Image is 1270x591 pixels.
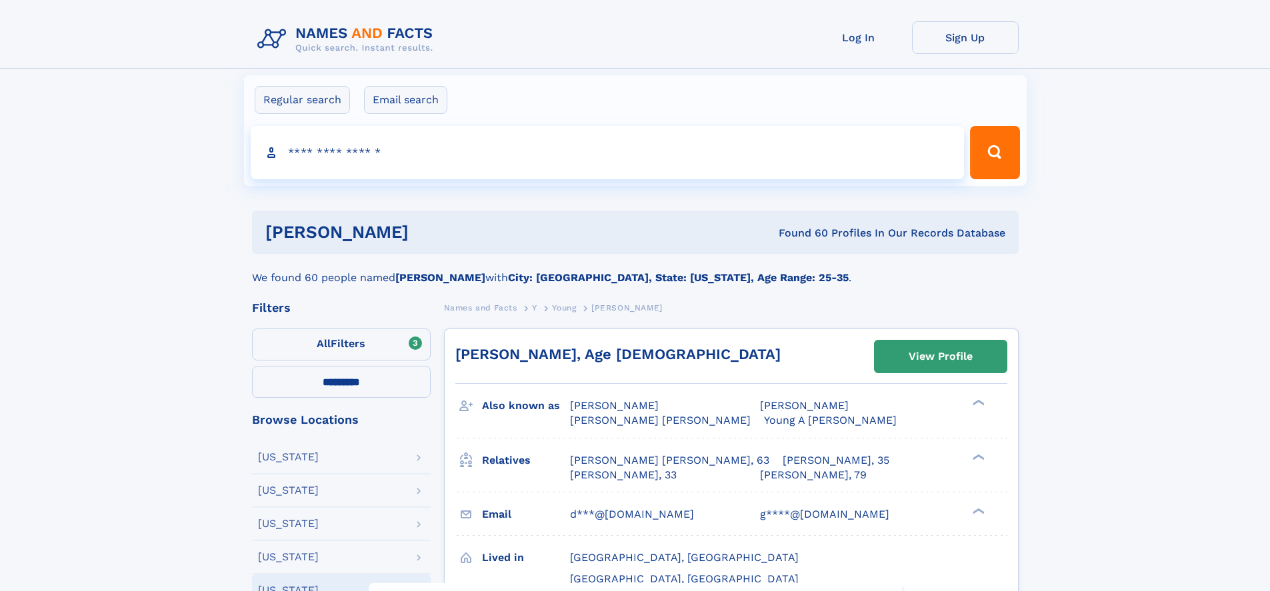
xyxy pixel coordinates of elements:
[482,546,570,569] h3: Lived in
[482,449,570,472] h3: Relatives
[252,302,431,314] div: Filters
[258,452,319,462] div: [US_STATE]
[255,86,350,114] label: Regular search
[258,485,319,496] div: [US_STATE]
[252,254,1019,286] div: We found 60 people named with .
[875,340,1007,372] a: View Profile
[570,551,799,564] span: [GEOGRAPHIC_DATA], [GEOGRAPHIC_DATA]
[764,414,897,426] span: Young A [PERSON_NAME]
[570,399,659,412] span: [PERSON_NAME]
[552,303,576,312] span: Young
[969,506,985,515] div: ❯
[783,453,889,468] a: [PERSON_NAME], 35
[570,572,799,585] span: [GEOGRAPHIC_DATA], [GEOGRAPHIC_DATA]
[258,552,319,562] div: [US_STATE]
[455,346,781,362] a: [PERSON_NAME], Age [DEMOGRAPHIC_DATA]
[591,303,663,312] span: [PERSON_NAME]
[317,337,331,350] span: All
[970,126,1019,179] button: Search Button
[969,452,985,461] div: ❯
[265,224,594,241] h1: [PERSON_NAME]
[912,21,1019,54] a: Sign Up
[251,126,965,179] input: search input
[760,399,849,412] span: [PERSON_NAME]
[395,271,485,284] b: [PERSON_NAME]
[252,414,431,426] div: Browse Locations
[760,468,867,482] a: [PERSON_NAME], 79
[805,21,912,54] a: Log In
[570,468,677,482] a: [PERSON_NAME], 33
[258,518,319,529] div: [US_STATE]
[252,328,431,360] label: Filters
[508,271,849,284] b: City: [GEOGRAPHIC_DATA], State: [US_STATE], Age Range: 25-35
[532,299,537,316] a: Y
[593,226,1005,241] div: Found 60 Profiles In Our Records Database
[570,414,751,426] span: [PERSON_NAME] [PERSON_NAME]
[444,299,517,316] a: Names and Facts
[252,21,444,57] img: Logo Names and Facts
[570,508,694,520] span: d***@[DOMAIN_NAME]
[482,394,570,417] h3: Also known as
[552,299,576,316] a: Young
[909,341,973,372] div: View Profile
[570,453,769,468] a: [PERSON_NAME] [PERSON_NAME], 63
[364,86,447,114] label: Email search
[482,503,570,526] h3: Email
[532,303,537,312] span: Y
[969,398,985,407] div: ❯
